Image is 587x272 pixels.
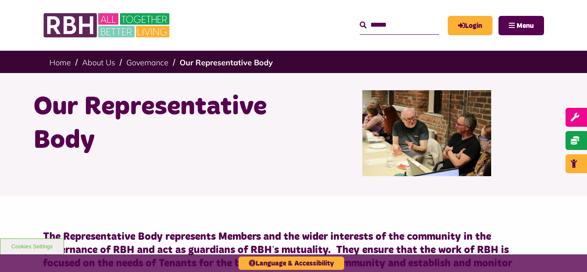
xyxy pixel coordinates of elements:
img: RBH [43,9,172,42]
button: Language & Accessibility [238,257,344,270]
a: Home [49,58,71,67]
img: Rep Body [362,90,491,176]
iframe: Netcall Web Assistant for live chat [548,233,587,272]
a: Governance [126,58,168,67]
a: MyRBH [448,16,492,35]
a: Our Representative Body [180,58,273,67]
a: About Us [82,58,115,67]
span: Menu [517,22,534,29]
h1: Our Representative Body [34,90,287,157]
button: Navigation [498,16,544,35]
